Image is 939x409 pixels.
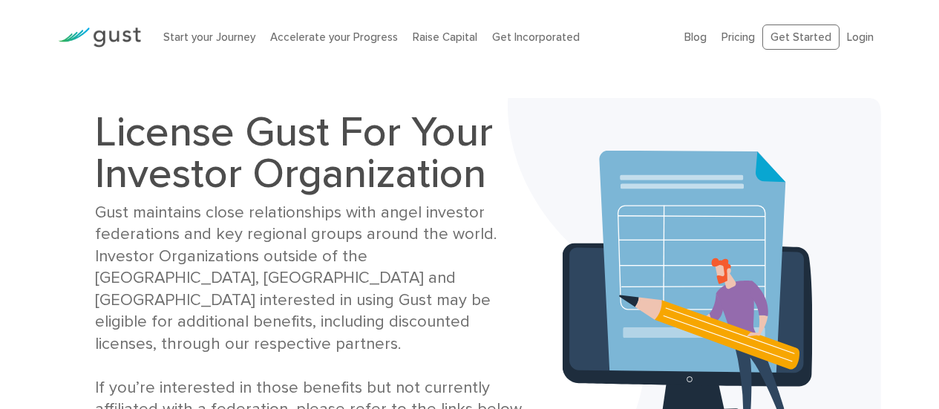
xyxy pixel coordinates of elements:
[95,111,523,194] h1: License Gust For Your Investor Organization
[413,30,477,44] a: Raise Capital
[163,30,255,44] a: Start your Journey
[684,30,707,44] a: Blog
[270,30,398,44] a: Accelerate your Progress
[722,30,755,44] a: Pricing
[58,27,141,48] img: Gust Logo
[847,30,874,44] a: Login
[762,24,840,50] a: Get Started
[492,30,580,44] a: Get Incorporated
